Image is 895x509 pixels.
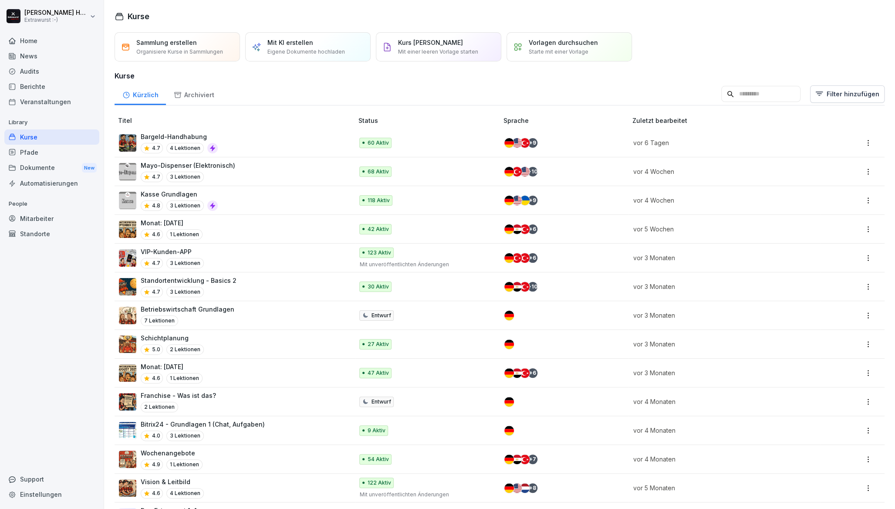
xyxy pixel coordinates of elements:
p: Franchise - Was ist das? [141,391,216,400]
img: vjln8cuchom3dkvx73pawsc6.png [119,249,136,267]
div: Archiviert [166,83,222,105]
img: de.svg [504,138,514,148]
img: eg.svg [512,368,522,378]
p: 3 Lektionen [166,172,204,182]
div: + 6 [528,224,537,234]
img: mqa2pse67bvyq4okrjt087kc.png [119,451,136,468]
p: 4 Lektionen [166,488,204,499]
div: + 9 [528,138,537,148]
div: Berichte [4,79,99,94]
img: a0m7f85hpourwsdu9f1j3y50.png [119,192,136,209]
p: Vorlagen durchsuchen [529,38,598,47]
div: News [4,48,99,64]
img: de.svg [504,455,514,464]
p: 4.7 [152,173,160,181]
div: + 9 [528,196,537,205]
img: de.svg [504,483,514,493]
p: 54 Aktiv [367,455,388,463]
p: Wochenangebote [141,448,203,458]
a: Kürzlich [115,83,166,105]
p: 1 Lektionen [166,459,203,470]
p: 47 Aktiv [367,369,388,377]
p: Mit KI erstellen [267,38,313,47]
a: Einstellungen [4,487,99,502]
p: 4.6 [152,231,160,238]
a: Standorte [4,226,99,241]
div: + 10 [528,167,537,176]
div: Mitarbeiter [4,211,99,226]
p: Sammlung erstellen [136,38,197,47]
p: vor 3 Monaten [633,339,810,349]
p: 4.6 [152,374,160,382]
p: 1 Lektionen [166,229,203,240]
p: Mayo-Dispenser (Elektronisch) [141,161,235,170]
img: xgjalw4uupsv7yowim3al2gk.png [119,307,136,324]
p: Eigene Dokumente hochladen [267,48,345,56]
p: 3 Lektionen [166,200,204,211]
p: 60 Aktiv [367,139,388,147]
p: Status [358,116,500,125]
a: Veranstaltungen [4,94,99,109]
p: [PERSON_NAME] Hagebaum [24,9,88,17]
img: us.svg [512,196,522,205]
p: Extrawurst :-) [24,17,88,23]
p: Bitrix24 - Grundlagen 1 (Chat, Aufgaben) [141,420,265,429]
p: 4.8 [152,202,160,210]
p: 3 Lektionen [166,287,204,297]
p: 4 Lektionen [166,143,204,153]
img: tr.svg [520,224,530,234]
img: de.svg [504,397,514,407]
p: Sprache [503,116,629,125]
p: vor 4 Monaten [633,426,810,435]
p: 27 Aktiv [367,340,388,348]
img: de.svg [504,224,514,234]
div: Audits [4,64,99,79]
p: Starte mit einer Vorlage [529,48,588,56]
p: vor 3 Monaten [633,282,810,291]
div: Dokumente [4,160,99,176]
img: h3jun0gc3e5ikqex4arvhlgt.png [119,278,136,295]
p: Titel [118,116,355,125]
p: 3 Lektionen [166,431,204,441]
button: Filter hinzufügen [810,85,885,103]
img: tr.svg [520,253,530,263]
img: fl3muk5js3wygrkwqyiivn89.png [119,221,136,238]
p: 42 Aktiv [367,225,388,233]
img: us.svg [512,138,522,148]
p: Mit einer leeren Vorlage starten [398,48,478,56]
img: tr.svg [512,253,522,263]
a: DokumenteNew [4,160,99,176]
p: 4.6 [152,489,160,497]
p: 4.9 [152,461,160,468]
p: vor 3 Monaten [633,311,810,320]
p: Standortentwicklung - Basics 2 [141,276,236,285]
div: + 6 [528,253,537,263]
p: vor 3 Monaten [633,253,810,262]
div: + 7 [528,455,537,464]
p: Mit unveröffentlichten Änderungen [359,491,490,499]
img: de.svg [504,253,514,263]
p: 3 Lektionen [166,258,204,268]
div: + 6 [528,368,537,378]
img: i7k735lmbv6ncfhf3gag3nw9.png [119,163,136,180]
p: Betriebswirtschaft Grundlagen [141,305,234,314]
img: tr.svg [520,455,530,464]
p: Monat: [DATE] [141,218,203,227]
p: Kurs [PERSON_NAME] [398,38,463,47]
p: 4.0 [152,432,160,440]
p: vor 4 Monaten [633,397,810,406]
p: vor 4 Wochen [633,196,810,205]
a: Pfade [4,145,99,160]
p: Bargeld-Handhabung [141,132,218,141]
img: tr.svg [512,167,522,176]
p: 123 Aktiv [367,249,391,257]
p: 4.7 [152,259,160,267]
img: c5aux04luvp2sey7l1nulazl.png [119,336,136,353]
p: 2 Lektionen [141,402,178,412]
p: vor 5 Monaten [633,483,810,492]
a: Home [4,33,99,48]
p: People [4,197,99,211]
